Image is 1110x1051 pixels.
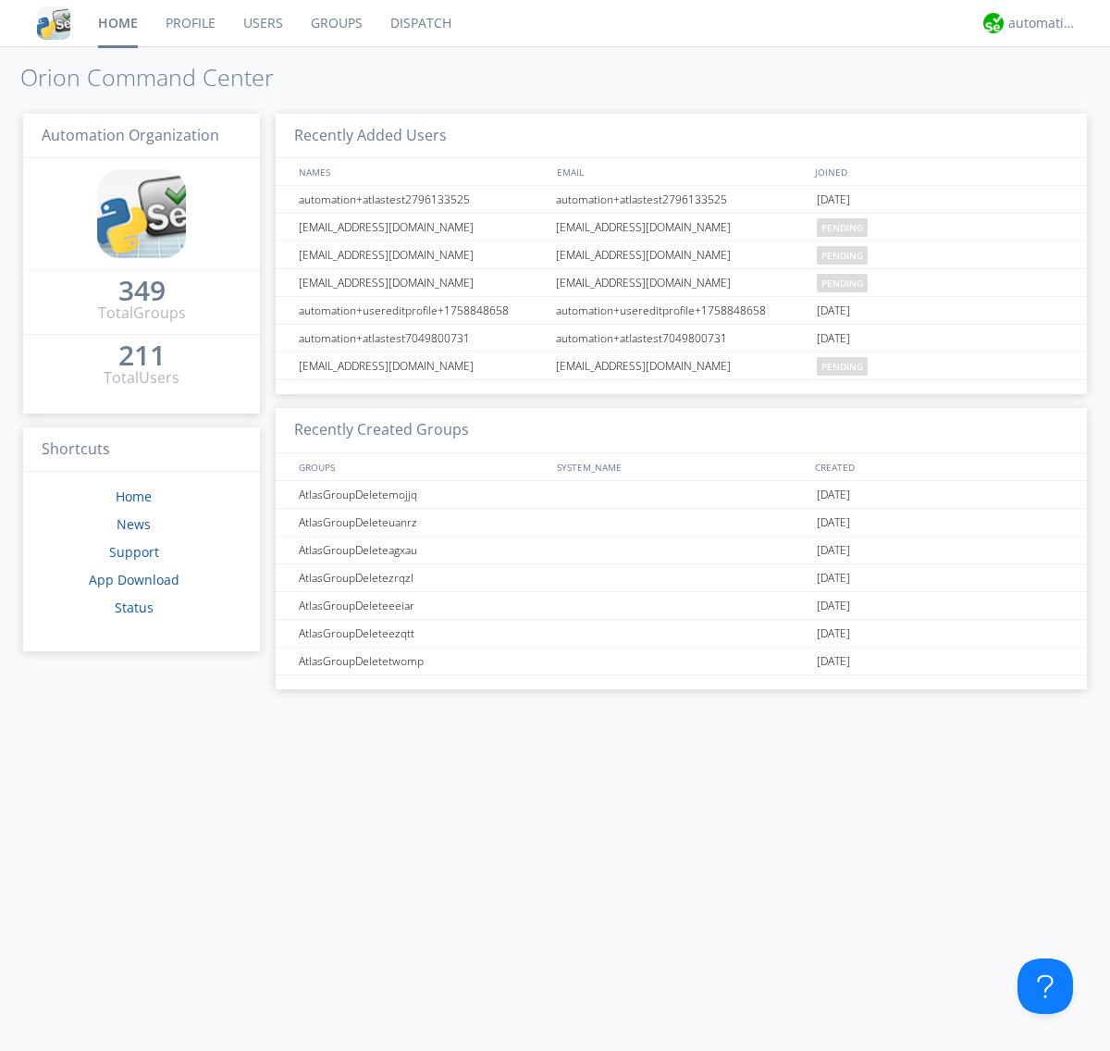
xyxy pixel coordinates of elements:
[817,325,850,352] span: [DATE]
[118,281,166,300] div: 349
[276,325,1087,352] a: automation+atlastest7049800731automation+atlastest7049800731[DATE]
[294,158,548,185] div: NAMES
[294,186,550,213] div: automation+atlastest2796133525
[551,297,812,324] div: automation+usereditprofile+1758848658
[817,620,850,648] span: [DATE]
[42,125,219,145] span: Automation Organization
[97,169,186,258] img: cddb5a64eb264b2086981ab96f4c1ba7
[118,346,166,367] a: 211
[276,114,1087,159] h3: Recently Added Users
[1017,958,1073,1014] iframe: Toggle Customer Support
[276,564,1087,592] a: AtlasGroupDeletezrqzl[DATE]
[294,509,550,536] div: AtlasGroupDeleteuanrz
[551,214,812,241] div: [EMAIL_ADDRESS][DOMAIN_NAME]
[294,453,548,480] div: GROUPS
[276,537,1087,564] a: AtlasGroupDeleteagxau[DATE]
[552,158,810,185] div: EMAIL
[817,537,850,564] span: [DATE]
[817,357,868,376] span: pending
[294,648,550,674] div: AtlasGroupDeletetwomp
[109,543,159,561] a: Support
[817,186,850,214] span: [DATE]
[276,297,1087,325] a: automation+usereditprofile+1758848658automation+usereditprofile+1758848658[DATE]
[276,352,1087,380] a: [EMAIL_ADDRESS][DOMAIN_NAME][EMAIL_ADDRESS][DOMAIN_NAME]pending
[294,214,550,241] div: [EMAIL_ADDRESS][DOMAIN_NAME]
[37,6,70,40] img: cddb5a64eb264b2086981ab96f4c1ba7
[294,269,550,296] div: [EMAIL_ADDRESS][DOMAIN_NAME]
[551,186,812,213] div: automation+atlastest2796133525
[294,592,550,619] div: AtlasGroupDeleteeeiar
[817,481,850,509] span: [DATE]
[89,571,179,588] a: App Download
[294,537,550,563] div: AtlasGroupDeleteagxau
[276,481,1087,509] a: AtlasGroupDeletemojjq[DATE]
[551,269,812,296] div: [EMAIL_ADDRESS][DOMAIN_NAME]
[23,427,260,473] h3: Shortcuts
[817,274,868,292] span: pending
[276,620,1087,648] a: AtlasGroupDeleteezqtt[DATE]
[116,488,152,505] a: Home
[276,592,1087,620] a: AtlasGroupDeleteeeiar[DATE]
[294,564,550,591] div: AtlasGroupDeletezrqzl
[551,325,812,352] div: automation+atlastest7049800731
[810,453,1069,480] div: CREATED
[817,509,850,537] span: [DATE]
[817,246,868,265] span: pending
[817,218,868,237] span: pending
[817,592,850,620] span: [DATE]
[276,241,1087,269] a: [EMAIL_ADDRESS][DOMAIN_NAME][EMAIL_ADDRESS][DOMAIN_NAME]pending
[817,648,850,675] span: [DATE]
[104,367,179,389] div: Total Users
[276,186,1087,214] a: automation+atlastest2796133525automation+atlastest2796133525[DATE]
[983,13,1004,33] img: d2d01cd9b4174d08988066c6d424eccd
[276,269,1087,297] a: [EMAIL_ADDRESS][DOMAIN_NAME][EMAIL_ADDRESS][DOMAIN_NAME]pending
[294,241,550,268] div: [EMAIL_ADDRESS][DOMAIN_NAME]
[817,297,850,325] span: [DATE]
[552,453,810,480] div: SYSTEM_NAME
[276,214,1087,241] a: [EMAIL_ADDRESS][DOMAIN_NAME][EMAIL_ADDRESS][DOMAIN_NAME]pending
[98,303,186,324] div: Total Groups
[115,599,154,616] a: Status
[551,241,812,268] div: [EMAIL_ADDRESS][DOMAIN_NAME]
[294,620,550,647] div: AtlasGroupDeleteezqtt
[294,325,550,352] div: automation+atlastest7049800731
[294,297,550,324] div: automation+usereditprofile+1758848658
[118,281,166,303] a: 349
[294,481,550,508] div: AtlasGroupDeletemojjq
[276,408,1087,453] h3: Recently Created Groups
[817,564,850,592] span: [DATE]
[117,515,151,533] a: News
[1008,14,1078,32] div: automation+atlas
[810,158,1069,185] div: JOINED
[294,352,550,379] div: [EMAIL_ADDRESS][DOMAIN_NAME]
[276,648,1087,675] a: AtlasGroupDeletetwomp[DATE]
[551,352,812,379] div: [EMAIL_ADDRESS][DOMAIN_NAME]
[118,346,166,365] div: 211
[276,509,1087,537] a: AtlasGroupDeleteuanrz[DATE]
